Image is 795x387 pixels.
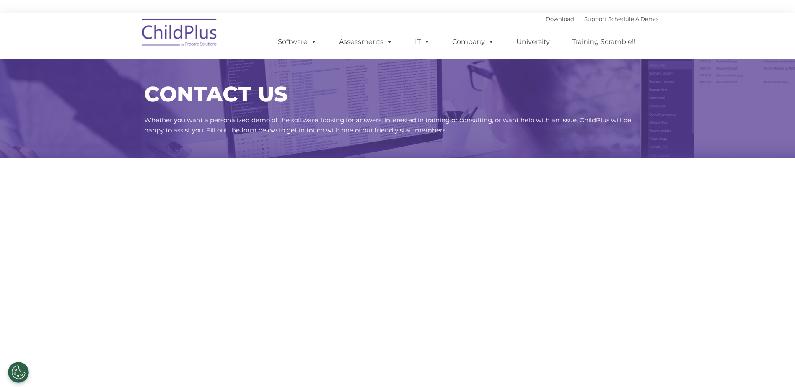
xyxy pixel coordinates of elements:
a: Software [269,34,325,50]
img: ChildPlus by Procare Solutions [138,13,222,55]
a: IT [407,34,438,50]
a: Training Scramble!! [564,34,644,50]
iframe: Chat Widget [753,347,795,387]
a: Schedule A Demo [608,15,658,22]
a: Company [444,34,502,50]
font: | [546,15,658,22]
a: Support [584,15,606,22]
span: CONTACT US [144,81,287,107]
span: Whether you want a personalized demo of the software, looking for answers, interested in training... [144,116,631,134]
a: Download [546,15,574,22]
a: University [508,34,558,50]
a: Assessments [331,34,401,50]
